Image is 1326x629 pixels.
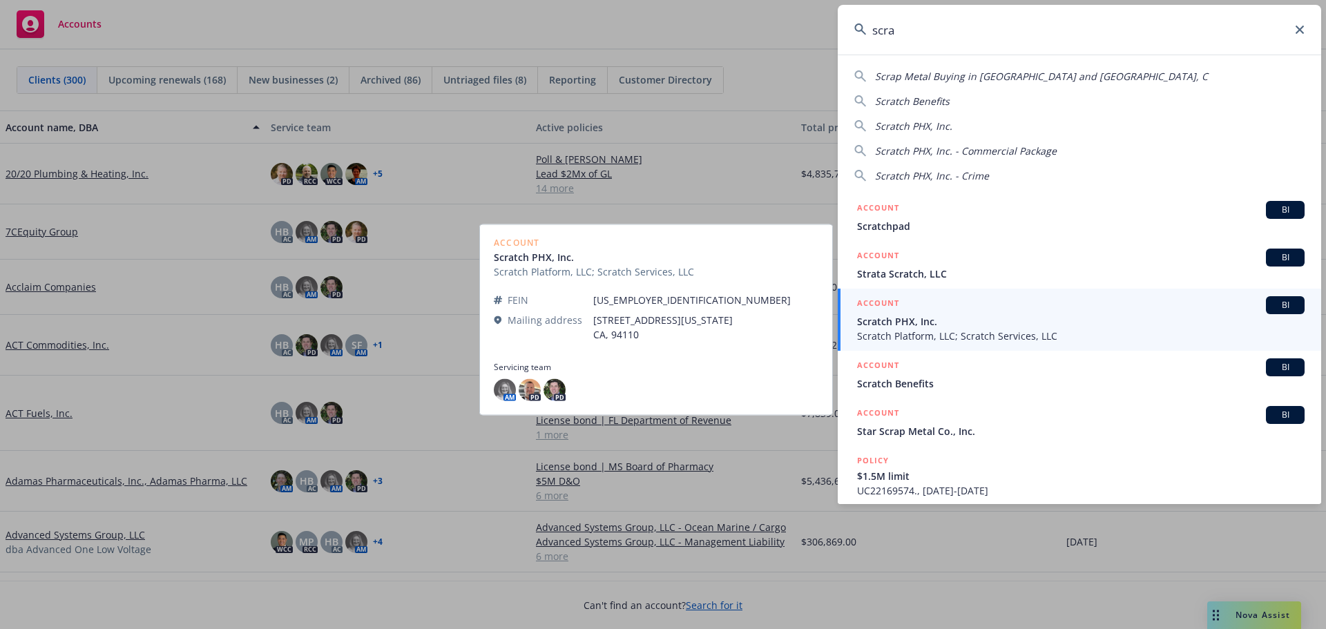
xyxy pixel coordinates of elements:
h5: ACCOUNT [857,249,899,265]
span: BI [1271,361,1299,374]
span: Scratch Benefits [857,376,1305,391]
span: BI [1271,299,1299,311]
a: POLICY$1.5M limitUC22169574., [DATE]-[DATE] [838,446,1321,505]
span: Strata Scratch, LLC [857,267,1305,281]
span: Scratch PHX, Inc. - Commercial Package [875,144,1057,157]
span: BI [1271,251,1299,264]
input: Search... [838,5,1321,55]
span: Scratch Platform, LLC; Scratch Services, LLC [857,329,1305,343]
a: ACCOUNTBIScratchpad [838,193,1321,241]
span: Scratch PHX, Inc. [857,314,1305,329]
span: Scratch PHX, Inc. [875,119,952,133]
span: BI [1271,409,1299,421]
h5: POLICY [857,454,889,467]
h5: ACCOUNT [857,201,899,217]
span: Scratch PHX, Inc. - Crime [875,169,989,182]
a: ACCOUNTBIScratch Benefits [838,351,1321,398]
a: ACCOUNTBIStrata Scratch, LLC [838,241,1321,289]
h5: ACCOUNT [857,358,899,375]
a: ACCOUNTBIStar Scrap Metal Co., Inc. [838,398,1321,446]
h5: ACCOUNT [857,296,899,313]
span: $1.5M limit [857,469,1305,483]
span: Scrap Metal Buying in [GEOGRAPHIC_DATA] and [GEOGRAPHIC_DATA], C [875,70,1208,83]
span: UC22169574., [DATE]-[DATE] [857,483,1305,498]
a: ACCOUNTBIScratch PHX, Inc.Scratch Platform, LLC; Scratch Services, LLC [838,289,1321,351]
h5: ACCOUNT [857,406,899,423]
span: Scratch Benefits [875,95,950,108]
span: Scratchpad [857,219,1305,233]
span: BI [1271,204,1299,216]
span: Star Scrap Metal Co., Inc. [857,424,1305,438]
